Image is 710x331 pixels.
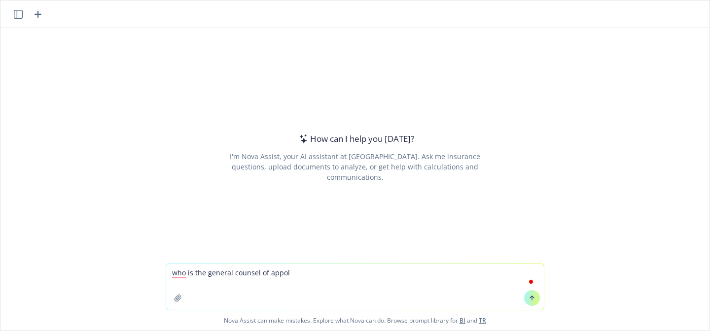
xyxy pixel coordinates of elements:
[479,316,486,325] a: TR
[4,310,706,331] span: Nova Assist can make mistakes. Explore what Nova can do: Browse prompt library for and
[296,132,414,145] div: How can I help you [DATE]?
[166,264,544,310] textarea: To enrich screen reader interactions, please activate Accessibility in Grammarly extension settings
[460,316,465,325] a: BI
[216,151,494,182] div: I'm Nova Assist, your AI assistant at [GEOGRAPHIC_DATA]. Ask me insurance questions, upload docum...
